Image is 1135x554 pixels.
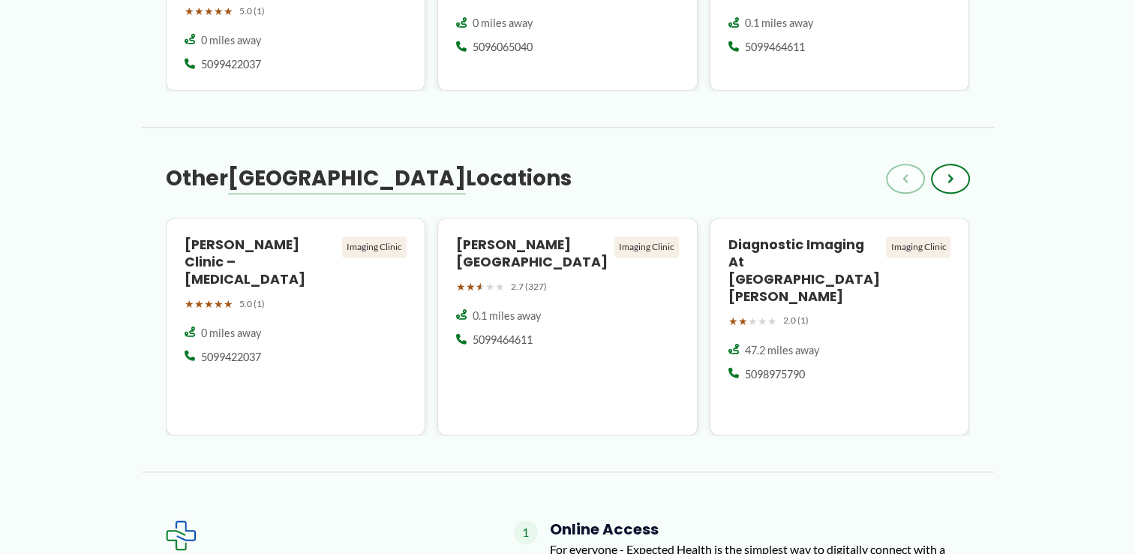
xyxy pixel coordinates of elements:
[767,312,777,331] span: ★
[745,40,805,55] span: 5099464611
[224,2,233,21] span: ★
[456,277,466,297] span: ★
[710,218,970,435] a: Diagnostic Imaging at [GEOGRAPHIC_DATA][PERSON_NAME] Imaging Clinic ★★★★★ 2.0 (1) 47.2 miles away...
[728,236,881,305] h4: Diagnostic Imaging at [GEOGRAPHIC_DATA][PERSON_NAME]
[485,277,495,297] span: ★
[931,164,970,194] button: ›
[166,165,572,192] h3: Other Locations
[473,333,533,348] span: 5099464611
[214,294,224,314] span: ★
[758,312,767,331] span: ★
[511,279,547,295] span: 2.7 (327)
[745,16,813,31] span: 0.1 miles away
[514,520,538,544] span: 1
[228,164,466,193] span: [GEOGRAPHIC_DATA]
[214,2,224,21] span: ★
[456,236,608,271] h4: [PERSON_NAME][GEOGRAPHIC_DATA]
[745,367,805,382] span: 5098975790
[886,164,925,194] button: ‹
[201,326,261,341] span: 0 miles away
[201,33,261,48] span: 0 miles away
[239,296,265,312] span: 5.0 (1)
[476,277,485,297] span: ★
[886,236,950,257] div: Imaging Clinic
[185,236,337,288] h4: [PERSON_NAME] Clinic – [MEDICAL_DATA]
[473,16,533,31] span: 0 miles away
[204,294,214,314] span: ★
[728,312,738,331] span: ★
[166,218,426,435] a: [PERSON_NAME] Clinic – [MEDICAL_DATA] Imaging Clinic ★★★★★ 5.0 (1) 0 miles away 5099422037
[201,350,261,365] span: 5099422037
[342,236,407,257] div: Imaging Clinic
[185,294,194,314] span: ★
[224,294,233,314] span: ★
[204,2,214,21] span: ★
[495,277,505,297] span: ★
[748,312,758,331] span: ★
[185,2,194,21] span: ★
[473,309,541,324] span: 0.1 miles away
[783,312,809,329] span: 2.0 (1)
[947,170,953,188] span: ›
[902,170,908,188] span: ‹
[614,236,679,257] div: Imaging Clinic
[194,294,204,314] span: ★
[437,218,698,435] a: [PERSON_NAME][GEOGRAPHIC_DATA] Imaging Clinic ★★★★★ 2.7 (327) 0.1 miles away 5099464611
[201,57,261,72] span: 5099422037
[745,343,819,358] span: 47.2 miles away
[239,3,265,20] span: 5.0 (1)
[194,2,204,21] span: ★
[166,520,196,550] img: Expected Healthcare Logo
[550,520,970,538] h4: Online Access
[473,40,533,55] span: 5096065040
[466,277,476,297] span: ★
[738,312,748,331] span: ★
